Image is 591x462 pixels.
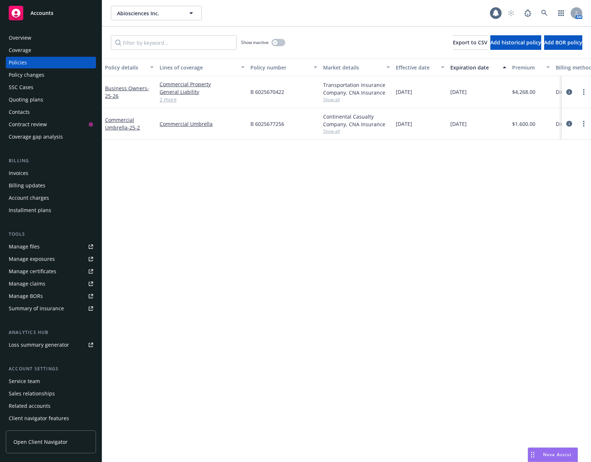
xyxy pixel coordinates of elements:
[9,106,30,118] div: Contacts
[111,6,202,20] button: Abiosciences Inc.
[9,119,47,130] div: Contract review
[512,88,535,96] span: $4,268.00
[6,413,96,424] a: Client navigator features
[160,80,245,88] a: Commercial Property
[512,120,535,128] span: $1,600.00
[9,388,55,399] div: Sales relationships
[157,59,248,76] button: Lines of coverage
[6,192,96,204] a: Account charges
[241,39,269,45] span: Show inactive
[556,120,570,128] span: Direct
[450,64,498,71] div: Expiration date
[6,106,96,118] a: Contacts
[556,88,570,96] span: Direct
[490,39,541,46] span: Add historical policy
[9,400,51,412] div: Related accounts
[6,44,96,56] a: Coverage
[323,96,390,103] span: Show all
[248,59,320,76] button: Policy number
[9,339,69,351] div: Loss summary generator
[9,413,69,424] div: Client navigator features
[105,85,149,99] a: Business Owners
[565,119,574,128] a: circleInformation
[6,32,96,44] a: Overview
[6,266,96,277] a: Manage certificates
[160,64,237,71] div: Lines of coverage
[396,88,412,96] span: [DATE]
[323,128,390,134] span: Show all
[9,253,55,265] div: Manage exposures
[6,57,96,68] a: Policies
[6,231,96,238] div: Tools
[6,167,96,179] a: Invoices
[6,400,96,412] a: Related accounts
[579,88,588,96] a: more
[105,85,149,99] span: - 25-26
[6,375,96,387] a: Service team
[160,88,245,96] a: General Liability
[9,180,45,191] div: Billing updates
[9,167,28,179] div: Invoices
[320,59,393,76] button: Market details
[528,448,537,462] div: Drag to move
[453,35,487,50] button: Export to CSV
[528,447,578,462] button: Nova Assist
[453,39,487,46] span: Export to CSV
[554,6,568,20] a: Switch app
[105,116,140,131] a: Commercial Umbrella
[6,119,96,130] a: Contract review
[102,59,157,76] button: Policy details
[323,81,390,96] div: Transportation Insurance Company, CNA Insurance
[105,64,146,71] div: Policy details
[512,64,542,71] div: Premium
[6,69,96,81] a: Policy changes
[520,6,535,20] a: Report a Bug
[13,438,68,446] span: Open Client Navigator
[9,69,44,81] div: Policy changes
[6,94,96,105] a: Quoting plans
[323,64,382,71] div: Market details
[250,120,284,128] span: B 6025677256
[490,35,541,50] button: Add historical policy
[450,88,467,96] span: [DATE]
[393,59,447,76] button: Effective date
[396,64,437,71] div: Effective date
[323,113,390,128] div: Continental Casualty Company, CNA Insurance
[250,88,284,96] span: B 6025670422
[9,278,45,290] div: Manage claims
[447,59,509,76] button: Expiration date
[6,278,96,290] a: Manage claims
[9,81,33,93] div: SSC Cases
[6,365,96,373] div: Account settings
[509,59,553,76] button: Premium
[128,124,140,131] span: - 25-2
[396,120,412,128] span: [DATE]
[9,57,27,68] div: Policies
[6,329,96,336] div: Analytics hub
[160,96,245,103] a: 2 more
[31,10,53,16] span: Accounts
[6,204,96,216] a: Installment plans
[543,451,572,458] span: Nova Assist
[6,290,96,302] a: Manage BORs
[537,6,552,20] a: Search
[9,204,51,216] div: Installment plans
[9,241,40,252] div: Manage files
[9,375,40,387] div: Service team
[565,88,574,96] a: circleInformation
[6,131,96,143] a: Coverage gap analysis
[6,253,96,265] a: Manage exposures
[9,94,43,105] div: Quoting plans
[9,303,64,314] div: Summary of insurance
[504,6,518,20] a: Start snowing
[9,290,43,302] div: Manage BORs
[9,32,31,44] div: Overview
[6,388,96,399] a: Sales relationships
[9,266,56,277] div: Manage certificates
[6,81,96,93] a: SSC Cases
[544,39,582,46] span: Add BOR policy
[579,119,588,128] a: more
[6,339,96,351] a: Loss summary generator
[6,241,96,252] a: Manage files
